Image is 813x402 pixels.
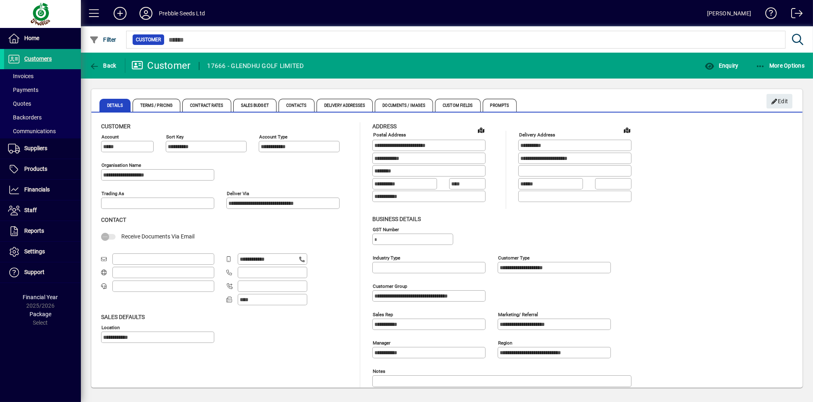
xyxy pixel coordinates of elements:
[4,83,81,97] a: Payments
[4,124,81,138] a: Communications
[4,69,81,83] a: Invoices
[133,99,181,112] span: Terms / Pricing
[8,128,56,134] span: Communications
[159,7,205,20] div: Prebble Seeds Ltd
[23,294,58,300] span: Financial Year
[317,99,373,112] span: Delivery Addresses
[4,242,81,262] a: Settings
[259,134,287,140] mat-label: Account Type
[24,186,50,193] span: Financials
[166,134,184,140] mat-label: Sort key
[375,99,433,112] span: Documents / Images
[8,87,38,93] span: Payments
[136,36,161,44] span: Customer
[81,58,125,73] app-page-header-button: Back
[373,311,393,317] mat-label: Sales rep
[373,283,407,289] mat-label: Customer group
[705,62,738,69] span: Enquiry
[373,255,400,260] mat-label: Industry type
[785,2,803,28] a: Logout
[8,100,31,107] span: Quotes
[87,32,118,47] button: Filter
[107,6,133,21] button: Add
[101,123,131,130] span: Customer
[754,58,807,73] button: More Options
[101,162,141,168] mat-label: Organisation name
[99,99,131,112] span: Details
[24,55,52,62] span: Customers
[373,340,391,345] mat-label: Manager
[101,324,120,330] mat-label: Location
[24,269,44,275] span: Support
[435,99,480,112] span: Custom Fields
[4,138,81,159] a: Suppliers
[4,28,81,49] a: Home
[101,314,145,320] span: Sales defaults
[182,99,231,112] span: Contract Rates
[131,59,191,72] div: Customer
[4,159,81,179] a: Products
[767,94,792,108] button: Edit
[759,2,777,28] a: Knowledge Base
[227,191,249,196] mat-label: Deliver via
[4,200,81,221] a: Staff
[24,145,47,151] span: Suppliers
[24,35,39,41] span: Home
[4,262,81,283] a: Support
[475,123,488,136] a: View on map
[233,99,277,112] span: Sales Budget
[703,58,740,73] button: Enquiry
[373,368,385,374] mat-label: Notes
[89,36,116,43] span: Filter
[8,73,34,79] span: Invoices
[24,207,37,213] span: Staff
[707,7,751,20] div: [PERSON_NAME]
[372,216,421,222] span: Business details
[4,97,81,111] a: Quotes
[24,166,47,172] span: Products
[207,60,304,72] div: 17666 - GLENDHU GOLF LIMITED
[8,114,42,121] span: Backorders
[133,6,159,21] button: Profile
[279,99,315,112] span: Contacts
[498,340,512,345] mat-label: Region
[101,191,124,196] mat-label: Trading as
[30,311,51,317] span: Package
[4,180,81,200] a: Financials
[89,62,116,69] span: Back
[4,111,81,124] a: Backorders
[87,58,118,73] button: Back
[101,217,126,223] span: Contact
[771,95,788,108] span: Edit
[498,311,538,317] mat-label: Marketing/ Referral
[24,228,44,234] span: Reports
[756,62,805,69] span: More Options
[372,123,397,130] span: Address
[4,221,81,241] a: Reports
[24,248,45,255] span: Settings
[498,255,530,260] mat-label: Customer type
[373,226,399,232] mat-label: GST Number
[621,123,634,136] a: View on map
[101,134,119,140] mat-label: Account
[121,233,194,240] span: Receive Documents Via Email
[483,99,517,112] span: Prompts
